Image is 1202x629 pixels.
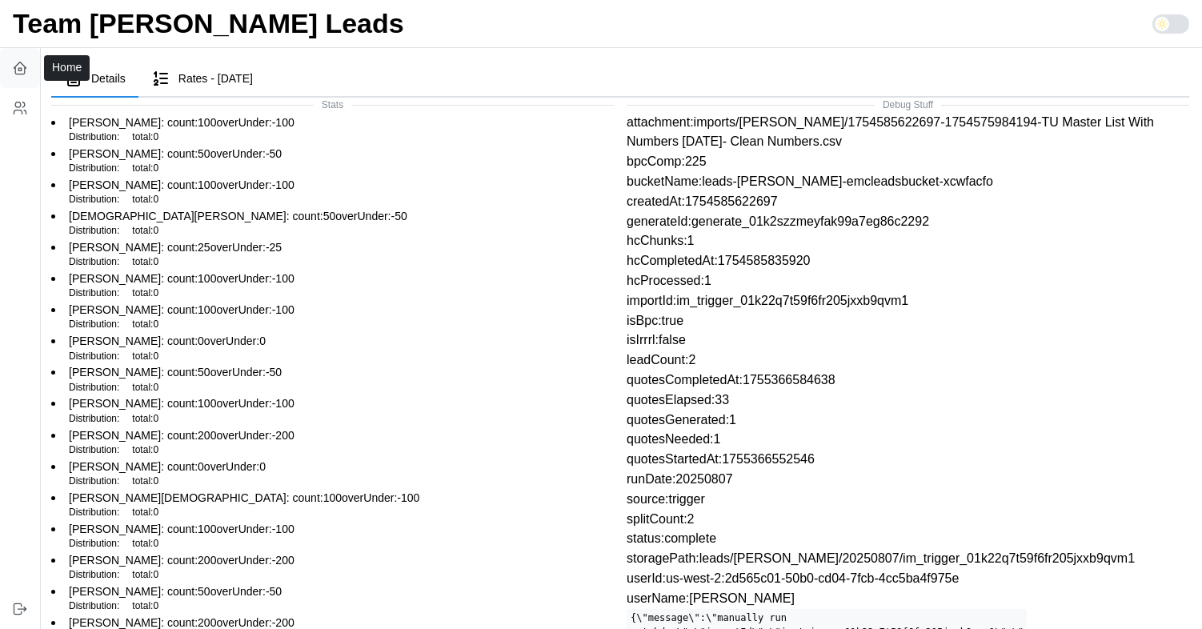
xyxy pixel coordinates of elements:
[69,568,119,582] p: Distribution:
[627,152,1189,172] p: bpcComp:225
[627,589,1189,609] p: userName:[PERSON_NAME]
[69,552,294,568] p: [PERSON_NAME] : count: 200 overUnder: -200
[69,475,119,488] p: Distribution:
[69,599,119,613] p: Distribution:
[69,521,294,537] p: [PERSON_NAME] : count: 100 overUnder: -100
[69,350,119,363] p: Distribution:
[132,475,158,488] p: total : 0
[627,569,1189,589] p: userId:us-west-2:2d565c01-50b0-cd04-7fcb-4cc5ba4f975e
[69,443,119,457] p: Distribution:
[69,333,266,349] p: [PERSON_NAME] : count: 0 overUnder: 0
[69,427,294,443] p: [PERSON_NAME] : count: 200 overUnder: -200
[69,302,294,318] p: [PERSON_NAME] : count: 100 overUnder: -100
[132,568,158,582] p: total : 0
[627,411,1189,431] p: quotesGenerated:1
[132,506,158,519] p: total : 0
[627,172,1189,192] p: bucketName:leads-[PERSON_NAME]-emcleadsbucket-xcwfacfo
[132,286,158,300] p: total : 0
[627,231,1189,251] p: hcChunks:1
[69,318,119,331] p: Distribution:
[132,599,158,613] p: total : 0
[51,98,614,113] span: Stats
[69,162,119,175] p: Distribution:
[132,193,158,206] p: total : 0
[69,224,119,238] p: Distribution:
[132,224,158,238] p: total : 0
[627,391,1189,411] p: quotesElapsed:33
[132,443,158,457] p: total : 0
[69,193,119,206] p: Distribution:
[132,537,158,551] p: total : 0
[69,177,294,193] p: [PERSON_NAME] : count: 100 overUnder: -100
[69,583,282,599] p: [PERSON_NAME] : count: 50 overUnder: -50
[178,73,253,84] span: Rates - [DATE]
[132,412,158,426] p: total : 0
[132,162,158,175] p: total : 0
[627,271,1189,291] p: hcProcessed:1
[627,371,1189,391] p: quotesCompletedAt:1755366584638
[69,270,294,286] p: [PERSON_NAME] : count: 100 overUnder: -100
[627,98,1189,113] span: Debug Stuff
[69,286,119,300] p: Distribution:
[627,351,1189,371] p: leadCount:2
[627,192,1189,212] p: createdAt:1754585622697
[627,212,1189,232] p: generateId:generate_01k2szzmeyfak99a7eg86c2292
[69,130,119,144] p: Distribution:
[627,470,1189,490] p: runDate:20250807
[13,6,404,41] h1: Team [PERSON_NAME] Leads
[627,529,1189,549] p: status:complete
[132,130,158,144] p: total : 0
[627,450,1189,470] p: quotesStartedAt:1755366552546
[627,510,1189,530] p: splitCount:2
[69,412,119,426] p: Distribution:
[69,506,119,519] p: Distribution:
[132,255,158,269] p: total : 0
[69,381,119,395] p: Distribution:
[69,395,294,411] p: [PERSON_NAME] : count: 100 overUnder: -100
[627,331,1189,351] p: isIrrrl:false
[69,364,282,380] p: [PERSON_NAME] : count: 50 overUnder: -50
[627,490,1189,510] p: source:trigger
[69,239,282,255] p: [PERSON_NAME] : count: 25 overUnder: -25
[627,549,1189,569] p: storagePath:leads/[PERSON_NAME]/20250807/im_trigger_01k22q7t59f6fr205jxxb9qvm1
[627,291,1189,311] p: importId:im_trigger_01k22q7t59f6fr205jxxb9qvm1
[69,490,419,506] p: [PERSON_NAME][DEMOGRAPHIC_DATA] : count: 100 overUnder: -100
[627,430,1189,450] p: quotesNeeded:1
[132,350,158,363] p: total : 0
[69,114,294,130] p: [PERSON_NAME] : count: 100 overUnder: -100
[69,459,266,475] p: [PERSON_NAME] : count: 0 overUnder: 0
[69,208,407,224] p: [DEMOGRAPHIC_DATA][PERSON_NAME] : count: 50 overUnder: -50
[132,381,158,395] p: total : 0
[69,255,119,269] p: Distribution:
[69,537,119,551] p: Distribution:
[132,318,158,331] p: total : 0
[91,73,126,84] span: Details
[627,311,1189,331] p: isBpc:true
[69,146,282,162] p: [PERSON_NAME] : count: 50 overUnder: -50
[627,113,1189,153] p: attachment:imports/[PERSON_NAME]/1754585622697-1754575984194-TU Master List With Numbers [DATE]- ...
[627,251,1189,271] p: hcCompletedAt:1754585835920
